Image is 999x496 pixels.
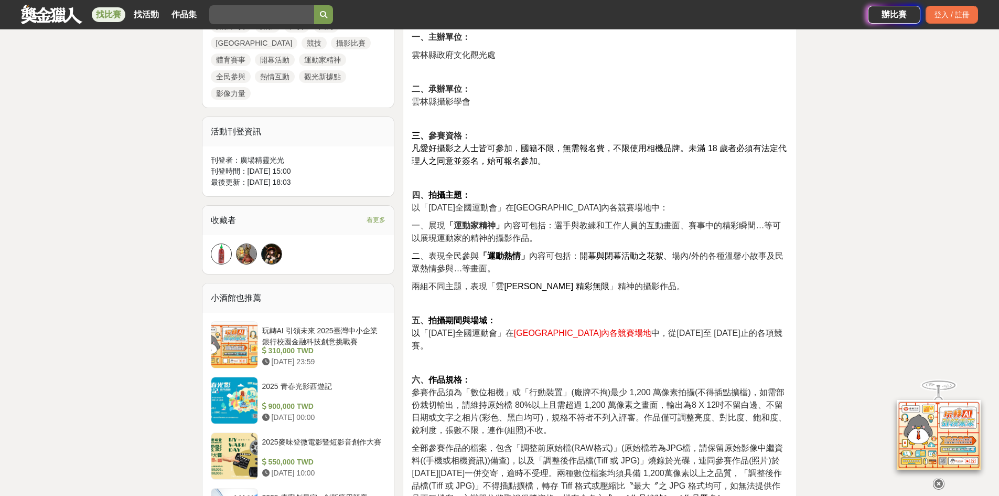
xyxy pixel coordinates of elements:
div: [DATE] 23:59 [262,356,382,367]
strong: 六、 [412,375,428,384]
span: 幕與閉幕活動之花絮、 [588,251,672,260]
a: 攝影比賽 [331,37,371,49]
strong: 三、 [412,131,428,140]
a: 影像力量 [211,87,251,100]
strong: 「運動熱情」 [479,251,529,260]
span: 一、展現 內容可包括：選手與教練和工作人員的互動畫面、賽事中的精彩瞬間…等可以展現運動家的精神的攝影作品。 [412,221,781,242]
span: 」精神的攝影作品。 [609,282,685,291]
img: d2146d9a-e6f6-4337-9592-8cefde37ba6b.png [897,395,981,465]
div: 550,000 TWD [262,457,382,468]
div: 900,000 TWD [262,401,382,412]
strong: 一、主辦單位： [412,33,470,41]
div: 2025 青春光影西遊記 [262,381,382,401]
a: [GEOGRAPHIC_DATA] [211,37,298,49]
span: [DATE]全國運動會」在 [428,329,513,337]
a: 玩轉AI 引領未來 2025臺灣中小企業銀行校園金融科技創意挑戰賽 310,000 TWD [DATE] 23:59 [211,321,386,368]
strong: 二、承辦單位： [412,85,470,93]
strong: 作品規格： [428,375,470,384]
div: 最後更新： [DATE] 18:03 [211,177,386,188]
span: 場內/外的各種溫馨小故事及民眾熱情參與…等畫面。 [412,251,783,273]
strong: 拍攝期間與場域： [428,316,496,325]
div: [DATE] 10:00 [262,468,382,479]
a: 作品集 [167,7,201,22]
a: 競技 [302,37,327,49]
span: 中，從[DATE]至 [DATE]止的各項競賽。 [412,329,782,350]
strong: 五、 [412,316,428,325]
div: 刊登時間： [DATE] 15:00 [211,166,386,177]
strong: 四、 [412,191,428,199]
img: Avatar [262,244,282,264]
a: 全民參與 [211,70,251,83]
a: Avatar [211,244,232,265]
a: 開幕活動 [255,54,295,66]
span: 兩組不同主題，表現「 [412,282,496,291]
div: 登入 / 註冊 [926,6,978,24]
span: 二 [412,251,420,260]
span: [GEOGRAPHIC_DATA]內各競賽場地 [514,329,652,337]
span: 雲林縣政府文化觀光處 [412,50,496,59]
a: 2025麥味登微電影暨短影音創作大賽 550,000 TWD [DATE] 10:00 [211,432,386,480]
a: Avatar [261,244,282,265]
a: 體育賽事 [211,54,251,66]
div: 310,000 TWD [262,345,382,356]
span: 雲[PERSON_NAME] 精彩無限 [496,282,609,291]
strong: 參賽資格： [428,131,470,140]
span: 內容可包括：開 [529,251,588,260]
span: 看更多 [367,214,385,226]
span: 參賽作品須為「數位相機」或「行動裝置」(廠牌不拘)最少 1,200 萬像素拍攝(不得插點擴檔)，如需部份裁切輸出，請維持原始檔 80%以上且需超過 1,200 萬像素之畫面，輸出為8 X 12吋... [412,388,787,435]
a: 2025 青春光影西遊記 900,000 TWD [DATE] 00:00 [211,377,386,424]
div: 刊登者： 廣場精靈光光 [211,155,386,166]
div: 活動刊登資訊 [202,117,394,146]
a: 辦比賽 [868,6,920,24]
span: 以「 [412,329,428,337]
span: 雲林縣攝影學會 [412,97,470,106]
div: 2025麥味登微電影暨短影音創作大賽 [262,437,382,457]
a: 運動家精神 [299,54,346,66]
span: 凡愛好攝影之人士皆可參加，國籍不限，無需報名費，不限使用相機品牌。未滿 18 歲者必須有法定代理人之同意並簽名，始可報名參加。 [412,144,787,165]
a: 熱情互動 [255,70,295,83]
a: 觀光新據點 [299,70,346,83]
span: 以「[DATE]全國運動會」在[GEOGRAPHIC_DATA]內各競賽場地中： [412,203,668,212]
img: Avatar [211,244,231,264]
a: 找比賽 [92,7,125,22]
strong: 拍攝主題： [428,191,470,199]
a: Avatar [236,244,257,265]
a: 找活動 [130,7,163,22]
div: 小酒館也推薦 [202,283,394,313]
span: 、表現全民參與 [420,251,479,260]
span: 收藏者 [211,216,236,225]
div: 玩轉AI 引領未來 2025臺灣中小企業銀行校園金融科技創意挑戰賽 [262,325,382,345]
strong: 「運動家精神」 [445,221,504,230]
img: Avatar [237,244,256,264]
div: [DATE] 00:00 [262,412,382,423]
